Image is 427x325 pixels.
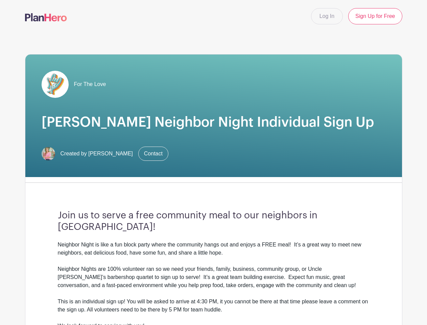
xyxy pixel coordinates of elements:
[61,150,133,158] span: Created by [PERSON_NAME]
[74,80,106,88] span: For The Love
[42,71,69,98] img: pageload-spinner.gif
[348,8,402,24] a: Sign Up for Free
[138,147,168,161] a: Contact
[58,210,370,233] h3: Join us to serve a free community meal to our neighbors in [GEOGRAPHIC_DATA]!
[42,147,55,160] img: 2x2%20headshot.png
[311,8,343,24] a: Log In
[25,13,67,21] img: logo-507f7623f17ff9eddc593b1ce0a138ce2505c220e1c5a4e2b4648c50719b7d32.svg
[58,241,370,257] div: Neighbor Night is like a fun block party where the community hangs out and enjoys a FREE meal! It...
[42,114,386,130] h1: [PERSON_NAME] Neighbor Night Individual Sign Up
